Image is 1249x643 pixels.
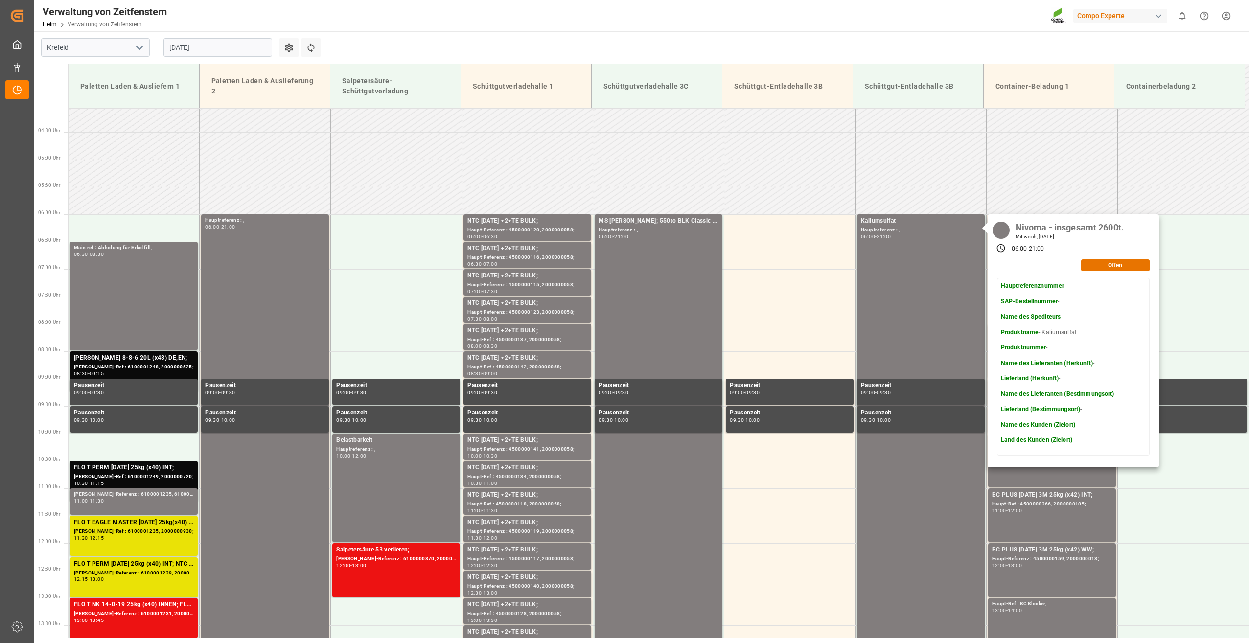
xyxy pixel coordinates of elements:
div: Haupt-Ref : BC Blocker, [992,600,1112,608]
div: [PERSON_NAME]-Referenz : 6100000870, 2000000892; [336,555,456,563]
div: Pausenzeit [205,408,325,418]
div: Schüttgutverladehalle 1 [469,77,583,95]
p: - [1001,344,1116,352]
div: 07:30 [483,289,497,294]
strong: Produktname [1001,329,1039,336]
div: 10:00 [467,454,482,458]
span: 13:00 Uhr [38,594,60,599]
div: - [350,454,352,458]
button: Hilfe-Center [1193,5,1215,27]
strong: Lieferland (Herkunft) [1001,375,1059,382]
div: Hauptreferenz : , [599,226,718,234]
div: NTC [DATE] +2+TE BULK; [467,244,587,253]
div: - [482,508,483,513]
div: 09:15 [90,371,104,376]
input: Typ zum Suchen/Auswählen [41,38,150,57]
div: 07:30 [467,317,482,321]
div: NTC [DATE] +2+TE BULK; [467,216,587,226]
div: Haupt-Ref : 4500000134, 2000000058; [467,473,587,481]
div: 21:00 [877,234,891,239]
div: Haupt-Ref : 4500000128, 2000000058; [467,610,587,618]
div: - [482,618,483,622]
div: 09:00 [467,390,482,395]
div: - [350,563,352,568]
div: Belastbarkeit [336,436,456,445]
div: 11:30 [467,536,482,540]
div: - [613,390,614,395]
div: 12:00 [336,563,350,568]
div: - [482,418,483,422]
div: BC PLUS [DATE] 3M 25kg (x42) WW; [992,545,1112,555]
div: [PERSON_NAME]-Referenz : 6100001231, 2000000952; 2000000952; 2000000960; 2000000960; 2000000948; [74,610,194,618]
div: - [482,390,483,395]
strong: Lieferland (Bestimmungsort) [1001,406,1081,413]
div: 13:00 [74,618,88,622]
strong: Produktnummer [1001,344,1046,351]
div: Haupt-Ref : 4500000266, 2000000105; [992,500,1112,508]
div: 10:00 [483,418,497,422]
div: 11:30 [90,499,104,503]
div: Haupt-Referenz : 4500000119, 2000000058; [467,528,587,536]
img: Screenshot%202023-09-29%20at%2010.02.21.png_1712312052.png [1051,7,1066,24]
div: FLO T NK 14-0-19 25kg (x40) INNEN; FLO T PERM [DATE] 25kg (x40) INT; BLK CLASSIC [DATE] 25kg(x40)... [74,600,194,610]
span: 05:30 Uhr [38,183,60,188]
div: Pausenzeit [1123,381,1243,390]
div: [PERSON_NAME]-Ref : 6100001248, 2000000525; [74,363,194,371]
div: 10:00 [221,418,235,422]
button: Compo Experte [1073,6,1171,25]
span: 05:00 Uhr [38,155,60,161]
div: 13:45 [90,618,104,622]
span: 10:00 Uhr [38,429,60,435]
div: 12:15 [74,577,88,581]
div: 11:15 [90,481,104,485]
div: - [88,418,90,422]
div: - [88,371,90,376]
strong: SAP-Bestellnummer [1001,298,1058,305]
div: 13:00 [467,618,482,622]
div: 12:30 [467,591,482,595]
div: 11:00 [992,508,1006,513]
div: 09:00 [205,390,219,395]
div: - [1006,608,1008,613]
div: 09:30 [74,418,88,422]
p: - [1001,405,1116,414]
div: 21:00 [221,225,235,229]
span: 13:30 Uhr [38,621,60,626]
div: - [219,418,221,422]
div: - [875,390,877,395]
div: 10:30 [467,481,482,485]
div: NTC [DATE] +2+TE BULK; [467,463,587,473]
div: - [482,454,483,458]
div: NTC [DATE] +2+TE BULK; [467,490,587,500]
div: - [1006,508,1008,513]
div: 10:00 [336,454,350,458]
div: Hauptreferenz : , [861,226,981,234]
div: 21:00 [1029,245,1044,253]
div: NTC [DATE] +2+TE BULK; [467,573,587,582]
div: 07:00 [467,289,482,294]
div: Pausenzeit [205,381,325,390]
p: - [1001,282,1116,291]
div: - [482,344,483,348]
div: - [1006,563,1008,568]
div: FLO T PERM [DATE] 25kg (x40) INT; NTC PREMIUM [DATE] 25kg (x40) D,EN,PL; [74,559,194,569]
p: - [1001,359,1116,368]
div: Haupt-Referenz : 4500000117, 2000000058; [467,555,587,563]
div: 10:00 [745,418,760,422]
div: Nivoma - insgesamt 2600t. [1012,219,1127,233]
div: 09:00 [861,390,875,395]
div: - [482,234,483,239]
div: NTC [DATE] +2+TE BULK; [467,436,587,445]
div: 09:00 [74,390,88,395]
div: Pausenzeit [336,408,456,418]
div: 09:30 [205,418,219,422]
div: Pausenzeit [467,408,587,418]
div: 09:30 [745,390,760,395]
div: Haupt-Referenz : 4500000120, 2000000058; [467,226,587,234]
div: NTC [DATE] +2+TE BULK; [467,545,587,555]
span: 04:30 Uhr [38,128,60,133]
div: 08:00 [483,317,497,321]
div: Schüttgutverladehalle 3C [600,77,714,95]
div: Haupt-Referenz : 4500000123, 2000000058; [467,308,587,317]
div: 06:30 [483,234,497,239]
